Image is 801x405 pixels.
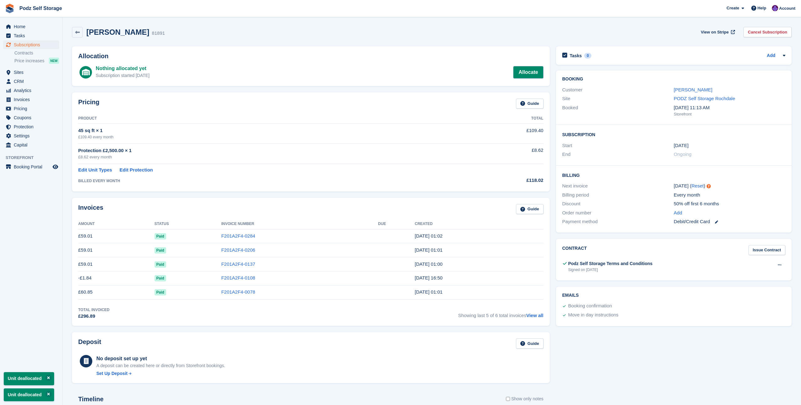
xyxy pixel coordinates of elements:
div: Total Invoiced [78,307,110,313]
p: Unit deallocated [4,372,54,385]
span: Paid [155,247,166,254]
a: Set Up Deposit [96,370,225,377]
span: Tasks [14,31,51,40]
label: Show only notes [506,396,543,402]
span: Paid [155,233,166,239]
span: Subscriptions [14,40,51,49]
h2: Booking [562,77,785,82]
span: Booking Portal [14,162,51,171]
a: PODZ Self Storage Rochdale [674,96,735,101]
span: Home [14,22,51,31]
div: No deposit set up yet [96,355,225,362]
time: 2025-06-16 00:00:31 UTC [415,261,442,267]
div: [DATE] 11:13 AM [674,104,785,111]
span: Sites [14,68,51,77]
span: Create [727,5,739,11]
div: Next invoice [562,182,674,190]
div: Booking confirmation [568,302,612,310]
time: 2025-07-16 00:01:29 UTC [415,247,442,253]
a: Guide [516,338,543,349]
div: £109.40 every month [78,134,457,140]
span: Help [758,5,766,11]
img: Jawed Chowdhary [772,5,778,11]
span: Protection [14,122,51,131]
a: Price increases NEW [14,57,59,64]
td: £109.40 [457,124,543,143]
a: menu [3,31,59,40]
time: 2025-05-29 15:50:12 UTC [415,275,442,280]
a: Add [767,52,775,59]
td: £59.01 [78,243,155,257]
a: Edit Unit Types [78,167,112,174]
p: Unit deallocated [4,388,54,401]
a: menu [3,68,59,77]
img: stora-icon-8386f47178a22dfd0bd8f6a31ec36ba5ce8667c1dd55bd0f319d3a0aa187defe.svg [5,4,14,13]
div: 50% off first 6 months [674,200,785,208]
th: Due [378,219,415,229]
div: Discount [562,200,674,208]
a: Issue Contract [748,245,785,255]
a: Edit Protection [120,167,153,174]
td: -£1.84 [78,271,155,285]
a: View on Stripe [698,27,736,37]
div: Billing period [562,192,674,199]
time: 2025-08-16 00:02:25 UTC [415,233,442,238]
a: Contracts [14,50,59,56]
h2: Tasks [570,53,582,59]
h2: Emails [562,293,785,298]
a: Preview store [52,163,59,171]
a: F201A2F4-0137 [221,261,255,267]
th: Created [415,219,543,229]
th: Status [155,219,222,229]
a: Guide [516,99,543,109]
div: Subscription started [DATE] [96,72,150,79]
a: [PERSON_NAME] [674,87,712,92]
h2: Contract [562,245,587,255]
th: Invoice Number [221,219,378,229]
a: menu [3,86,59,95]
a: menu [3,95,59,104]
div: 45 sq ft × 1 [78,127,457,134]
a: menu [3,104,59,113]
h2: Deposit [78,338,101,349]
div: Podz Self Storage Terms and Conditions [568,260,653,267]
div: Storefront [674,111,785,117]
div: Tooltip anchor [706,183,712,189]
a: menu [3,122,59,131]
div: [DATE] ( ) [674,182,785,190]
a: menu [3,162,59,171]
a: Add [674,209,682,217]
div: Set Up Deposit [96,370,128,377]
span: CRM [14,77,51,86]
div: Customer [562,86,674,94]
div: Debit/Credit Card [674,218,785,225]
span: Paid [155,275,166,281]
a: F201A2F4-0078 [221,289,255,295]
td: £59.01 [78,229,155,243]
div: Move in day instructions [568,311,619,319]
div: Payment method [562,218,674,225]
a: View all [526,313,543,318]
p: A deposit can be created here or directly from Storefront bookings. [96,362,225,369]
div: £118.02 [457,177,543,184]
a: Reset [691,183,704,188]
span: Storefront [6,155,62,161]
h2: [PERSON_NAME] [86,28,149,36]
h2: Pricing [78,99,99,109]
a: menu [3,40,59,49]
span: Paid [155,261,166,268]
span: Invoices [14,95,51,104]
span: Coupons [14,113,51,122]
div: Start [562,142,674,149]
a: F201A2F4-0284 [221,233,255,238]
span: Price increases [14,58,44,64]
td: £60.85 [78,285,155,299]
span: Settings [14,131,51,140]
div: £8.62 every month [78,154,457,160]
h2: Subscription [562,131,785,137]
time: 2025-04-16 00:00:00 UTC [674,142,688,149]
th: Product [78,114,457,124]
span: Showing last 5 of 6 total invoices [458,307,543,320]
div: 0 [584,53,591,59]
a: menu [3,77,59,86]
